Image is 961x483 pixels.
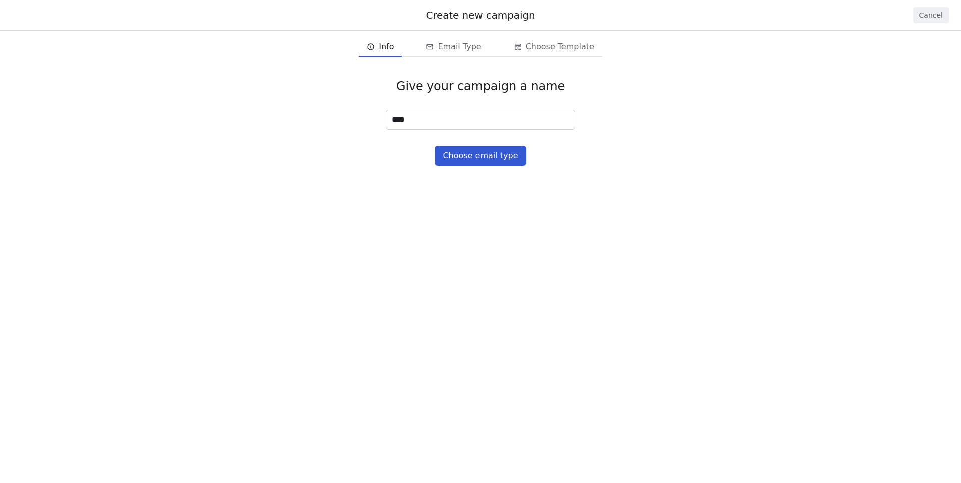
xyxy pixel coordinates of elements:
div: Create new campaign [12,8,949,22]
span: Choose Template [526,41,594,53]
span: Email Type [438,41,481,53]
span: Give your campaign a name [396,79,565,94]
button: Choose email type [435,146,526,166]
button: Cancel [913,7,949,23]
div: email creation steps [359,37,602,57]
span: Info [379,41,394,53]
